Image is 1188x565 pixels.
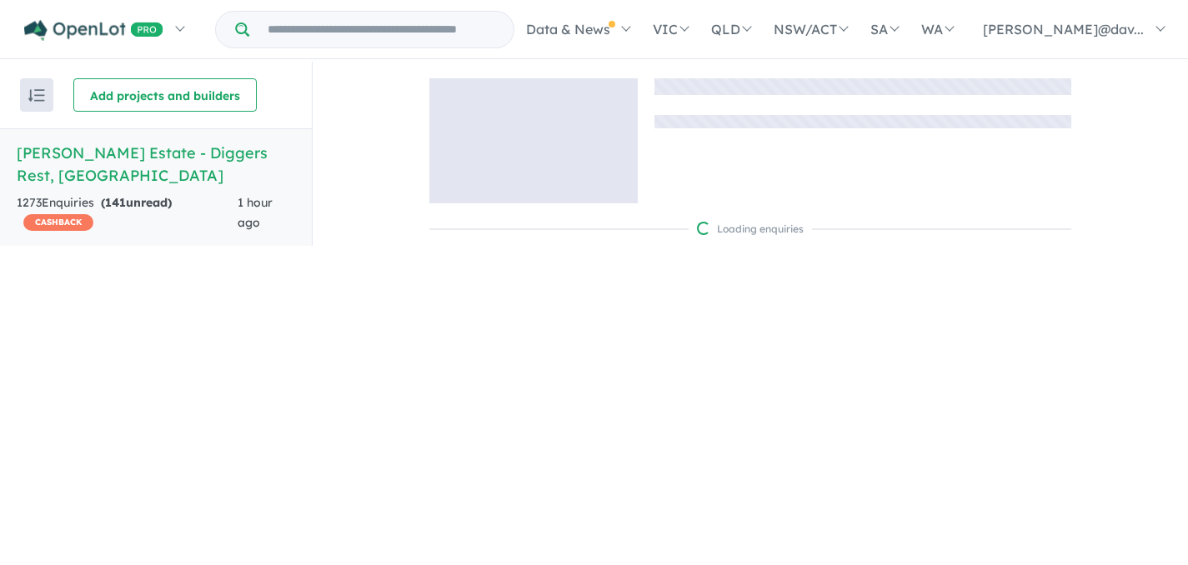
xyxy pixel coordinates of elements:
[253,12,510,47] input: Try estate name, suburb, builder or developer
[101,195,172,210] strong: ( unread)
[983,21,1144,37] span: [PERSON_NAME]@dav...
[17,193,238,233] div: 1273 Enquir ies
[28,89,45,102] img: sort.svg
[105,195,126,210] span: 141
[238,195,273,230] span: 1 hour ago
[73,78,257,112] button: Add projects and builders
[23,214,93,231] span: CASHBACK
[24,20,163,41] img: Openlot PRO Logo White
[17,142,295,187] h5: [PERSON_NAME] Estate - Diggers Rest , [GEOGRAPHIC_DATA]
[697,221,804,237] div: Loading enquiries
